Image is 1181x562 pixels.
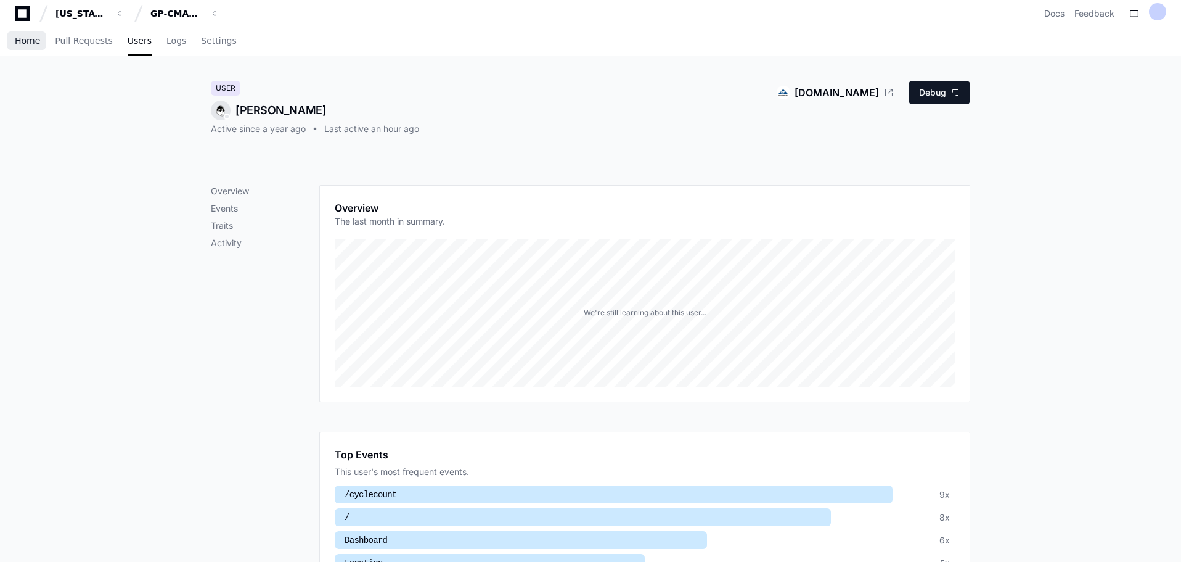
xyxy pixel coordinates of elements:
div: We're still learning about this user... [584,308,706,318]
h1: Overview [335,200,445,215]
span: / [345,513,349,523]
span: Users [128,37,152,44]
div: User [211,81,240,96]
p: Activity [211,237,319,249]
p: Traits [211,220,319,232]
div: This user's most frequent events. [335,466,955,478]
span: Dashboard [345,535,387,545]
p: Events [211,202,319,215]
a: Settings [201,27,236,56]
a: Logs [166,27,186,56]
button: [US_STATE] Pacific [51,2,129,25]
p: Overview [211,185,319,197]
div: Last active an hour ago [324,123,419,135]
button: Feedback [1074,7,1114,20]
span: /cyclecount [345,490,397,500]
app-pz-page-link-header: Overview [335,200,955,235]
a: Pull Requests [55,27,112,56]
div: 8x [939,511,950,524]
div: Active since a year ago [211,123,306,135]
a: [DOMAIN_NAME] [795,85,894,100]
h1: Top Events [335,447,388,462]
span: Pull Requests [55,37,112,44]
div: 6x [939,534,950,547]
a: Users [128,27,152,56]
img: gapac.com [777,86,790,99]
div: [PERSON_NAME] [211,101,419,120]
a: Docs [1044,7,1065,20]
span: [DOMAIN_NAME] [795,85,879,100]
div: [US_STATE] Pacific [55,7,108,20]
button: GP-CMAG-MP2 [145,2,224,25]
a: Home [15,27,40,56]
img: 6.svg [213,102,229,118]
span: Home [15,37,40,44]
span: Settings [201,37,236,44]
div: 9x [939,489,950,501]
span: Logs [166,37,186,44]
div: GP-CMAG-MP2 [150,7,203,20]
p: The last month in summary. [335,215,445,228]
button: Debug [909,81,970,104]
